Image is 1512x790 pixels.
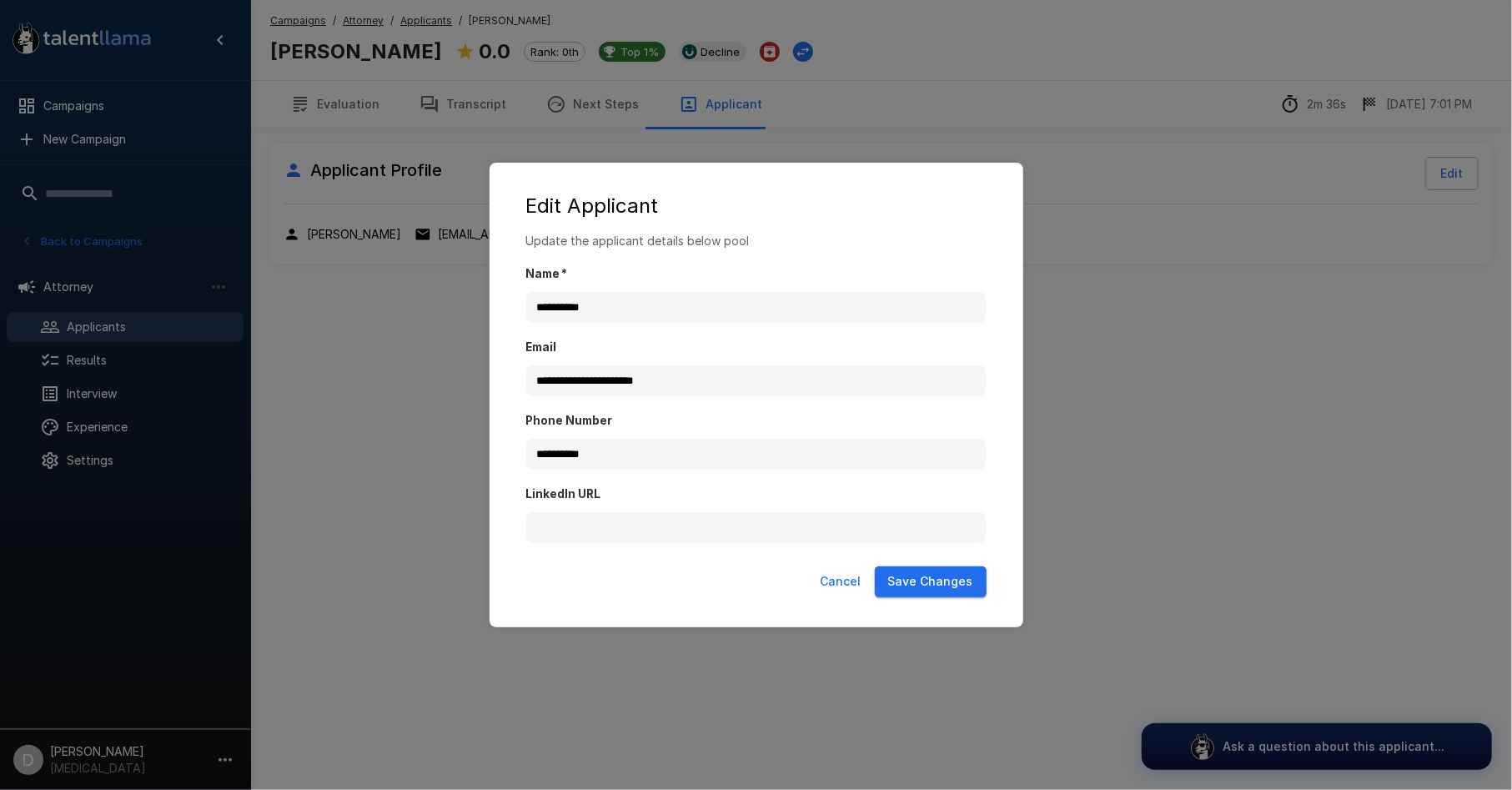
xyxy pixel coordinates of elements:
[526,413,987,430] label: Phone Number
[814,566,868,597] button: Cancel
[506,179,1007,233] h2: Edit Applicant
[526,266,987,283] label: Name
[526,233,987,249] p: Update the applicant details below pool
[875,566,987,597] button: Save Changes
[526,486,987,503] label: LinkedIn URL
[526,340,987,356] label: Email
